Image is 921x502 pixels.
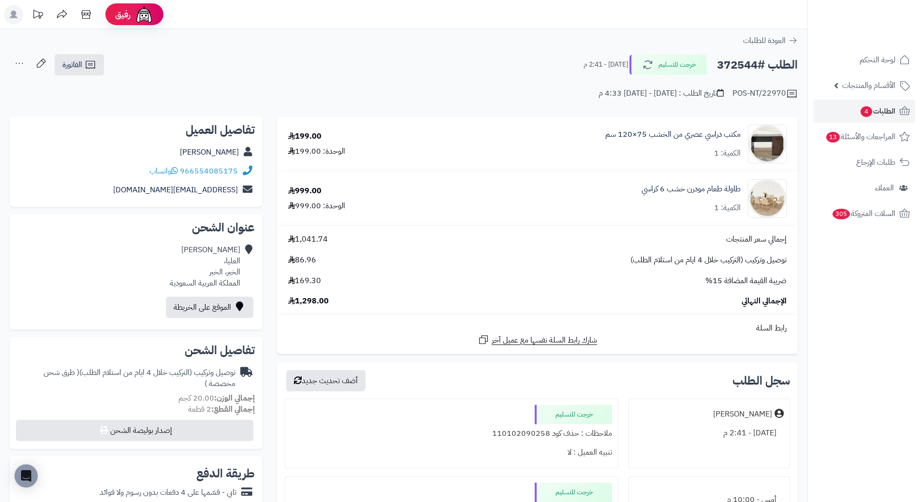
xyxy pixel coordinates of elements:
[860,53,895,67] span: لوحة التحكم
[814,176,915,200] a: العملاء
[535,405,612,424] div: خرجت للتسليم
[842,79,895,92] span: الأقسام والمنتجات
[17,367,235,389] div: توصيل وتركيب (التركيب خلال 4 ايام من استلام الطلب)
[748,179,786,218] img: 1751797083-1-90x90.jpg
[814,100,915,123] a: الطلبات4
[814,202,915,225] a: السلات المتروكة305
[115,9,131,20] span: رفيق
[713,409,772,420] div: [PERSON_NAME]
[44,367,235,389] span: ( طرق شحن مخصصة )
[732,88,798,100] div: POS-NT/22970
[288,201,345,212] div: الوحدة: 999.00
[535,483,612,502] div: خرجت للتسليم
[875,181,894,195] span: العملاء
[629,55,707,75] button: خرجت للتسليم
[288,131,322,142] div: 199.00
[288,146,345,157] div: الوحدة: 199.00
[814,151,915,174] a: طلبات الإرجاع
[478,334,597,346] a: شارك رابط السلة نفسها مع عميل آخر
[17,344,255,356] h2: تفاصيل الشحن
[149,165,178,177] a: واتساب
[17,124,255,136] h2: تفاصيل العميل
[742,296,787,307] span: الإجمالي النهائي
[55,54,104,75] a: الفاتورة
[26,5,50,27] a: تحديثات المنصة
[814,125,915,148] a: المراجعات والأسئلة13
[714,202,741,214] div: الكمية: 1
[743,35,786,46] span: العودة للطلبات
[861,106,872,117] span: 4
[196,468,255,479] h2: طريقة الدفع
[584,60,628,70] small: [DATE] - 2:41 م
[291,443,612,462] div: تنبيه العميل : لا
[170,244,240,288] div: [PERSON_NAME] العليا، الخبر، الخبر المملكة العربية السعودية
[743,35,798,46] a: العودة للطلبات
[492,335,597,346] span: شارك رابط السلة نفسها مع عميل آخر
[113,184,238,196] a: [EMAIL_ADDRESS][DOMAIN_NAME]
[178,392,255,404] small: 20.00 كجم
[826,132,840,143] span: 13
[856,156,895,169] span: طلبات الإرجاع
[134,5,154,24] img: ai-face.png
[814,48,915,72] a: لوحة التحكم
[211,403,255,415] strong: إجمالي القطع:
[833,209,850,219] span: 305
[17,222,255,233] h2: عنوان الشحن
[15,464,38,488] div: Open Intercom Messenger
[714,148,741,159] div: الكمية: 1
[605,129,741,140] a: مكتب دراسي عصري من الخشب 75×120 سم
[630,255,787,266] span: توصيل وتركيب (التركيب خلال 4 ايام من استلام الطلب)
[214,392,255,404] strong: إجمالي الوزن:
[180,146,239,158] a: [PERSON_NAME]
[166,297,253,318] a: الموقع على الخريطة
[188,403,255,415] small: 2 قطعة
[599,88,724,99] div: تاريخ الطلب : [DATE] - [DATE] 4:33 م
[705,275,787,287] span: ضريبة القيمة المضافة 15%
[291,424,612,443] div: ملاحظات : حذف كود 110102090258
[180,165,238,177] a: 966554085175
[855,25,912,45] img: logo-2.png
[732,375,790,387] h3: سجل الطلب
[281,323,794,334] div: رابط السلة
[642,184,741,195] a: طاولة طعام مودرن خشب 6 كراسي
[100,487,236,498] div: تابي - قسّمها على 4 دفعات بدون رسوم ولا فوائد
[288,255,316,266] span: 86.96
[717,55,798,75] h2: الطلب #372544
[286,370,365,391] button: أضف تحديث جديد
[825,130,895,143] span: المراجعات والأسئلة
[726,234,787,245] span: إجمالي سعر المنتجات
[832,207,895,220] span: السلات المتروكة
[288,275,321,287] span: 169.30
[16,420,253,441] button: إصدار بوليصة الشحن
[288,296,329,307] span: 1,298.00
[288,234,328,245] span: 1,041.74
[635,424,784,443] div: [DATE] - 2:41 م
[748,125,786,163] img: 1751106397-1-90x90.jpg
[62,59,82,71] span: الفاتورة
[860,104,895,118] span: الطلبات
[288,186,322,197] div: 999.00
